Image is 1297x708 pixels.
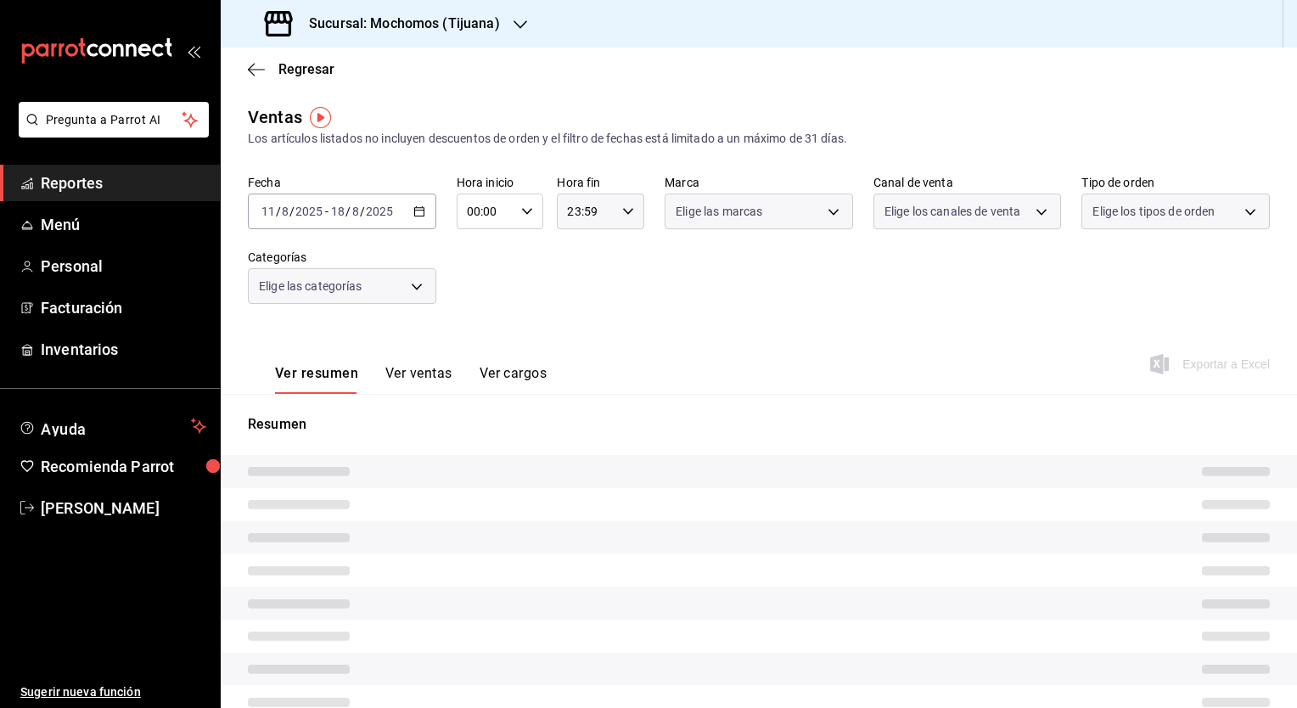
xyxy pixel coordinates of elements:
[884,203,1020,220] span: Elige los canales de venta
[41,455,206,478] span: Recomienda Parrot
[248,177,436,188] label: Fecha
[873,177,1062,188] label: Canal de venta
[187,44,200,58] button: open_drawer_menu
[259,278,362,295] span: Elige las categorías
[248,61,334,77] button: Regresar
[278,61,334,77] span: Regresar
[276,205,281,218] span: /
[289,205,295,218] span: /
[1081,177,1270,188] label: Tipo de orden
[41,171,206,194] span: Reportes
[41,416,184,436] span: Ayuda
[41,213,206,236] span: Menú
[248,414,1270,435] p: Resumen
[1092,203,1215,220] span: Elige los tipos de orden
[295,205,323,218] input: ----
[345,205,351,218] span: /
[360,205,365,218] span: /
[41,497,206,520] span: [PERSON_NAME]
[480,365,547,394] button: Ver cargos
[557,177,644,188] label: Hora fin
[46,111,182,129] span: Pregunta a Parrot AI
[385,365,452,394] button: Ver ventas
[12,123,209,141] a: Pregunta a Parrot AI
[281,205,289,218] input: --
[248,130,1270,148] div: Los artículos listados no incluyen descuentos de orden y el filtro de fechas está limitado a un m...
[310,107,331,128] img: Tooltip marker
[365,205,394,218] input: ----
[665,177,853,188] label: Marca
[325,205,328,218] span: -
[275,365,547,394] div: navigation tabs
[261,205,276,218] input: --
[19,102,209,138] button: Pregunta a Parrot AI
[275,365,358,394] button: Ver resumen
[351,205,360,218] input: --
[41,338,206,361] span: Inventarios
[676,203,762,220] span: Elige las marcas
[295,14,500,34] h3: Sucursal: Mochomos (Tijuana)
[248,251,436,263] label: Categorías
[41,255,206,278] span: Personal
[248,104,302,130] div: Ventas
[330,205,345,218] input: --
[20,683,206,701] span: Sugerir nueva función
[457,177,544,188] label: Hora inicio
[41,296,206,319] span: Facturación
